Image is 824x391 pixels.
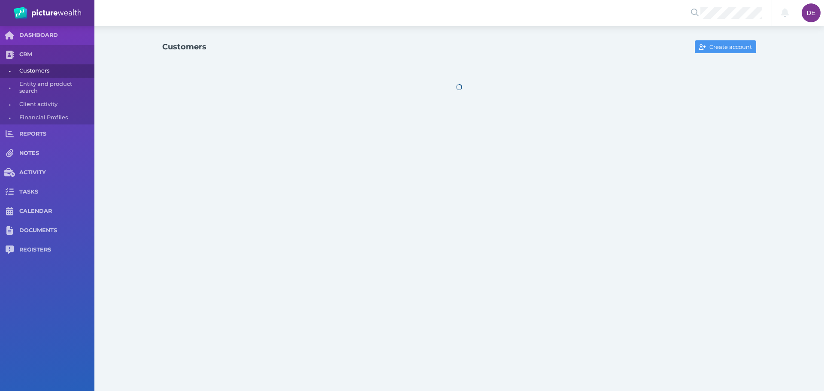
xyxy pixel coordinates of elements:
span: Financial Profiles [19,111,91,124]
span: NOTES [19,150,94,157]
span: TASKS [19,188,94,196]
h1: Customers [162,42,206,52]
span: REPORTS [19,130,94,138]
span: DE [807,9,815,16]
span: DASHBOARD [19,32,94,39]
span: CALENDAR [19,208,94,215]
span: Client activity [19,98,91,111]
button: Create account [695,40,756,53]
span: CRM [19,51,94,58]
span: Create account [708,43,756,50]
span: DOCUMENTS [19,227,94,234]
span: ACTIVITY [19,169,94,176]
span: Entity and product search [19,78,91,98]
span: Customers [19,64,91,78]
span: REGISTERS [19,246,94,254]
img: PW [14,7,81,19]
div: Darcie Ercegovich [802,3,821,22]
